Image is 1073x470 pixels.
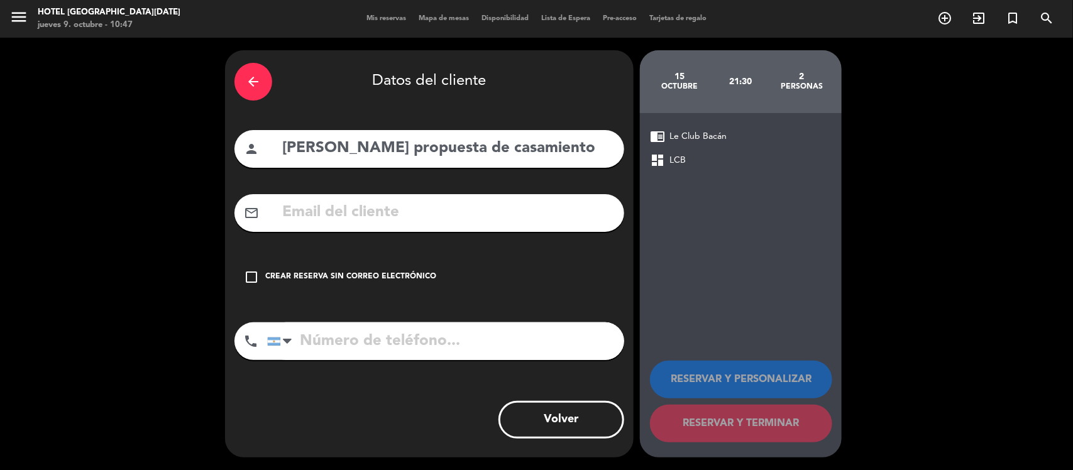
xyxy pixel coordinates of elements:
[649,72,710,82] div: 15
[38,19,180,31] div: jueves 9. octubre - 10:47
[265,271,436,283] div: Crear reserva sin correo electrónico
[643,15,713,22] span: Tarjetas de regalo
[669,129,727,144] span: Le Club Bacán
[1005,11,1020,26] i: turned_in_not
[535,15,597,22] span: Lista de Espera
[9,8,28,31] button: menu
[650,129,665,144] span: chrome_reader_mode
[281,136,615,161] input: Nombre del cliente
[412,15,475,22] span: Mapa de mesas
[498,401,624,439] button: Volver
[244,141,259,156] i: person
[710,60,771,104] div: 21:30
[38,6,180,19] div: Hotel [GEOGRAPHIC_DATA][DATE]
[771,72,832,82] div: 2
[650,153,665,168] span: dashboard
[475,15,535,22] span: Disponibilidad
[971,11,986,26] i: exit_to_app
[649,82,710,92] div: octubre
[246,74,261,89] i: arrow_back
[937,11,952,26] i: add_circle_outline
[771,82,832,92] div: personas
[281,200,615,226] input: Email del cliente
[244,270,259,285] i: check_box_outline_blank
[669,153,686,168] span: LCB
[650,405,832,442] button: RESERVAR Y TERMINAR
[9,8,28,26] i: menu
[267,322,624,360] input: Número de teléfono...
[1039,11,1054,26] i: search
[244,205,259,221] i: mail_outline
[268,323,297,359] div: Argentina: +54
[597,15,643,22] span: Pre-acceso
[650,361,832,398] button: RESERVAR Y PERSONALIZAR
[243,334,258,349] i: phone
[234,60,624,104] div: Datos del cliente
[360,15,412,22] span: Mis reservas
